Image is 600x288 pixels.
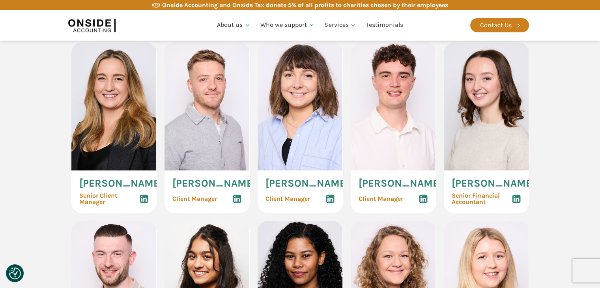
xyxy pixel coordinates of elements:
[359,178,442,189] span: [PERSON_NAME]
[470,18,529,32] a: Contact Us
[9,267,21,279] button: Consent Preferences
[265,178,349,189] span: [PERSON_NAME]
[452,193,512,205] span: Senior Financial Accountant
[9,267,21,279] img: Revisit consent button
[79,193,139,205] span: Senior Client Manager
[79,178,163,189] span: [PERSON_NAME]
[320,12,361,39] a: Services
[172,178,256,189] span: [PERSON_NAME]
[361,12,408,39] a: Testimonials
[256,12,320,39] a: Who we support
[212,12,256,39] a: About us
[359,196,403,202] span: Client Manager
[172,196,217,202] span: Client Manager
[452,178,535,189] span: [PERSON_NAME]
[480,20,512,30] div: Contact Us
[265,196,310,202] span: Client Manager
[68,16,116,34] img: Onside Accounting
